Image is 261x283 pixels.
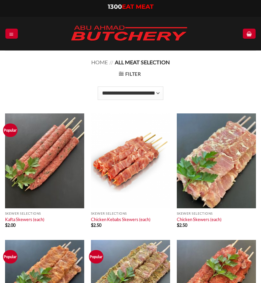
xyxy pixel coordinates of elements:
[91,59,108,65] a: Home
[5,217,44,222] a: Kafta Skewers (each)
[115,59,170,65] span: All Meat Selection
[91,217,151,222] a: Chicken Kebabs Skewers (each)
[91,222,101,228] bdi: 2.50
[108,3,154,10] a: 1300EAT MEAT
[243,29,255,38] a: View cart
[5,29,18,38] a: Menu
[125,71,141,77] strong: Filter
[98,86,163,100] select: Shop order
[5,222,7,228] span: $
[177,222,187,228] bdi: 2.50
[119,71,141,77] a: Filter
[65,21,193,46] img: Abu Ahmad Butchery
[91,222,93,228] span: $
[108,3,122,10] span: 1300
[109,59,113,65] span: //
[91,113,170,208] img: Chicken Kebabs Skewers
[91,212,170,215] p: Skewer Selections
[177,217,222,222] a: Chicken Skewers (each)
[177,113,256,208] img: Chicken Skewers
[5,212,84,215] p: Skewer Selections
[5,113,84,208] img: Kafta Skewers
[177,222,179,228] span: $
[122,3,154,10] span: EAT MEAT
[177,212,256,215] p: Skewer Selections
[5,222,15,228] bdi: 2.00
